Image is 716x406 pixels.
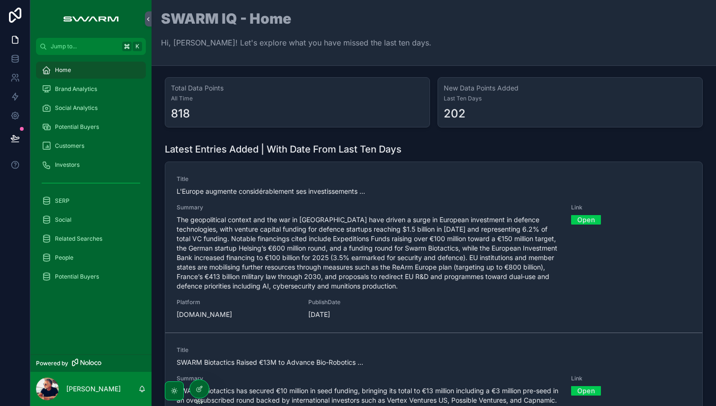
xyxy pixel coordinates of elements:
[36,211,146,228] a: Social
[36,268,146,285] a: Potential Buyers
[30,55,152,298] div: scrollable content
[165,162,702,333] a: TitleL'Europe augmente considérablement ses investissements ...SummaryThe geopolitical context an...
[55,66,71,74] span: Home
[177,346,691,354] span: Title
[36,249,146,266] a: People
[36,62,146,79] a: Home
[571,212,601,227] a: Open
[36,192,146,209] a: SERP
[55,85,97,93] span: Brand Analytics
[171,95,424,102] span: All Time
[171,106,190,121] div: 818
[177,298,297,306] span: Platform
[36,38,146,55] button: Jump to...K
[177,375,560,382] span: Summary
[444,95,697,102] span: Last Ten Days
[177,204,560,211] span: Summary
[571,204,691,211] span: Link
[177,187,691,196] span: L'Europe augmente considérablement ses investissements ...
[36,137,146,154] a: Customers
[308,310,429,319] span: [DATE]
[36,99,146,117] a: Social Analytics
[36,81,146,98] a: Brand Analytics
[36,156,146,173] a: Investors
[308,298,429,306] span: PublishDate
[55,142,84,150] span: Customers
[55,161,80,169] span: Investors
[55,273,99,280] span: Potential Buyers
[55,197,70,205] span: SERP
[51,43,118,50] span: Jump to...
[444,106,465,121] div: 202
[177,215,560,291] span: The geopolitical context and the war in [GEOGRAPHIC_DATA] have driven a surge in European investm...
[66,384,121,394] p: [PERSON_NAME]
[36,230,146,247] a: Related Searches
[55,235,102,243] span: Related Searches
[177,310,297,319] span: [DOMAIN_NAME]
[55,123,99,131] span: Potential Buyers
[444,83,697,93] h3: New Data Points Added
[55,104,98,112] span: Social Analytics
[571,383,601,398] a: Open
[571,375,691,382] span: Link
[171,83,424,93] h3: Total Data Points
[161,11,431,26] h1: SWARM IQ - Home
[177,175,691,183] span: Title
[30,354,152,372] a: Powered by
[55,216,72,224] span: Social
[165,143,402,156] h1: Latest Entries Added | With Date From Last Ten Days
[36,118,146,135] a: Potential Buyers
[161,37,431,48] p: Hi, [PERSON_NAME]! Let's explore what you have missed the last ten days.
[58,11,123,27] img: App logo
[36,360,68,367] span: Powered by
[177,358,691,367] span: SWARM Biotactics Raised €13M to Advance Bio-Robotics ...
[134,43,141,50] span: K
[55,254,73,262] span: People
